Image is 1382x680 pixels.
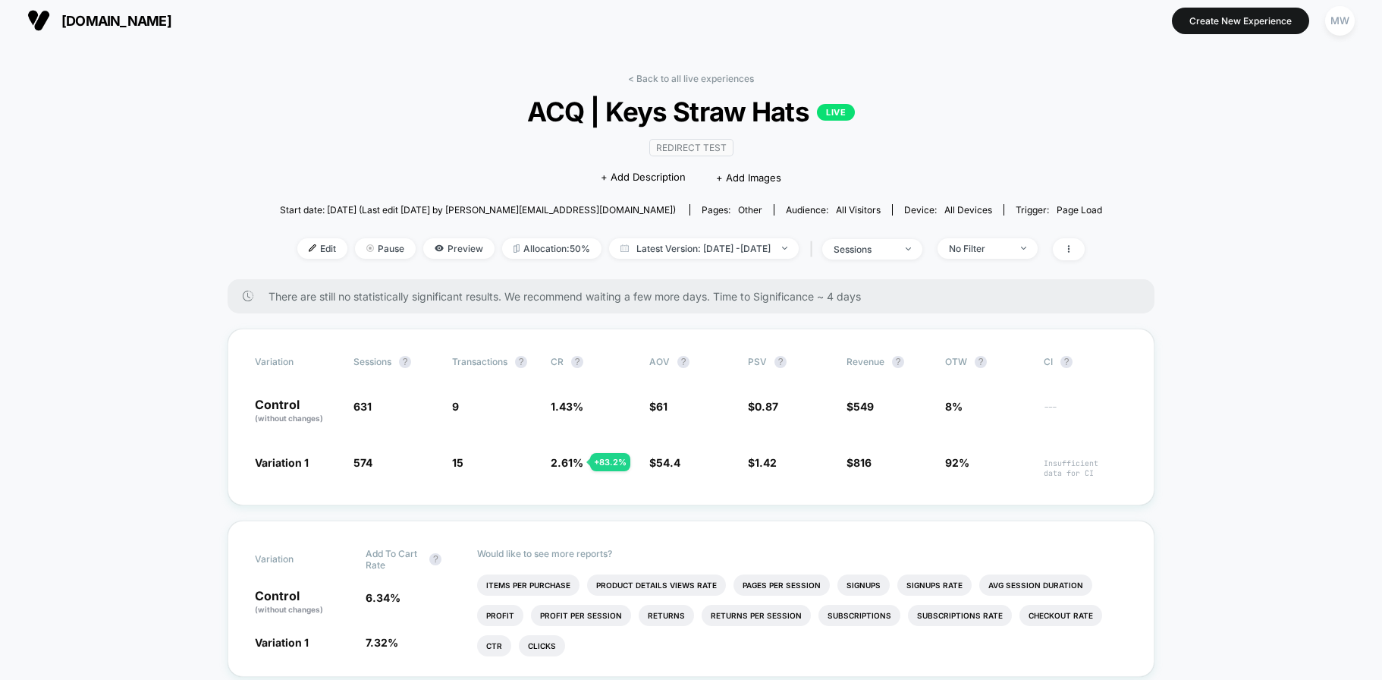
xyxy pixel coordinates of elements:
img: rebalance [514,244,520,253]
button: ? [677,356,689,368]
span: 7.32 % [366,636,398,649]
span: Allocation: 50% [502,238,601,259]
li: Subscriptions Rate [908,605,1012,626]
span: Redirect Test [649,139,733,156]
span: Edit [297,238,347,259]
span: (without changes) [255,605,323,614]
span: Device: [892,204,1004,216]
span: 631 [353,400,372,413]
span: $ [649,456,680,469]
div: Audience: [786,204,881,216]
img: calendar [620,244,629,252]
span: Transactions [452,356,507,367]
span: 2.61 % [551,456,583,469]
button: Create New Experience [1172,8,1309,34]
p: Control [255,398,338,424]
span: 15 [452,456,463,469]
button: [DOMAIN_NAME] [23,8,176,33]
span: 8% [945,400,963,413]
button: ? [1060,356,1073,368]
button: ? [975,356,987,368]
span: Preview [423,238,495,259]
span: all devices [944,204,992,216]
div: No Filter [949,243,1010,254]
span: AOV [649,356,670,367]
span: 61 [656,400,667,413]
span: 816 [853,456,872,469]
div: sessions [834,244,894,255]
button: ? [774,356,787,368]
img: edit [309,244,316,252]
span: Start date: [DATE] (Last edit [DATE] by [PERSON_NAME][EMAIL_ADDRESS][DOMAIN_NAME]) [280,204,676,216]
span: OTW [945,356,1029,368]
button: ? [429,553,441,565]
div: Trigger: [1016,204,1102,216]
span: $ [649,400,667,413]
img: end [906,247,911,250]
img: end [1021,247,1026,250]
span: Variation 1 [255,456,309,469]
li: Pages Per Session [733,575,830,596]
button: ? [571,356,583,368]
li: Profit Per Session [531,605,631,626]
span: All Visitors [836,204,881,216]
li: Subscriptions [818,605,900,626]
button: MW [1321,5,1359,36]
li: Ctr [477,635,511,656]
span: Revenue [846,356,884,367]
li: Returns [639,605,694,626]
p: Would like to see more reports? [477,548,1128,559]
span: Insufficient data for CI [1044,458,1127,478]
li: Checkout Rate [1019,605,1102,626]
span: 0.87 [755,400,778,413]
div: MW [1325,6,1355,36]
img: end [366,244,374,252]
button: ? [399,356,411,368]
span: 6.34 % [366,591,400,604]
img: end [782,247,787,250]
span: CR [551,356,564,367]
span: 54.4 [656,456,680,469]
div: + 83.2 % [590,453,630,471]
li: Clicks [519,635,565,656]
span: $ [846,456,872,469]
li: Returns Per Session [702,605,811,626]
li: Product Details Views Rate [587,575,726,596]
span: PSV [748,356,767,367]
span: $ [846,400,874,413]
span: Sessions [353,356,391,367]
span: Variation [255,356,338,368]
span: CI [1044,356,1127,368]
span: 1.42 [755,456,777,469]
span: Add To Cart Rate [366,548,422,571]
li: Items Per Purchase [477,575,579,596]
span: 574 [353,456,372,469]
span: 1.43 % [551,400,583,413]
span: ACQ | Keys Straw Hats [321,96,1060,127]
span: | [806,238,822,260]
span: Page Load [1057,204,1102,216]
span: Latest Version: [DATE] - [DATE] [609,238,799,259]
span: $ [748,456,777,469]
span: $ [748,400,778,413]
span: There are still no statistically significant results. We recommend waiting a few more days . Time... [269,290,1124,303]
span: Variation 1 [255,636,309,649]
img: Visually logo [27,9,50,32]
span: 9 [452,400,459,413]
button: ? [892,356,904,368]
span: 92% [945,456,969,469]
span: [DOMAIN_NAME] [61,13,171,29]
li: Profit [477,605,523,626]
span: Pause [355,238,416,259]
li: Signups [837,575,890,596]
div: Pages: [702,204,762,216]
span: + Add Images [716,172,781,184]
span: 549 [853,400,874,413]
span: other [738,204,762,216]
span: + Add Description [601,170,686,185]
span: --- [1044,402,1127,424]
p: Control [255,590,350,615]
span: (without changes) [255,414,323,423]
a: < Back to all live experiences [628,73,754,84]
button: ? [515,356,527,368]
